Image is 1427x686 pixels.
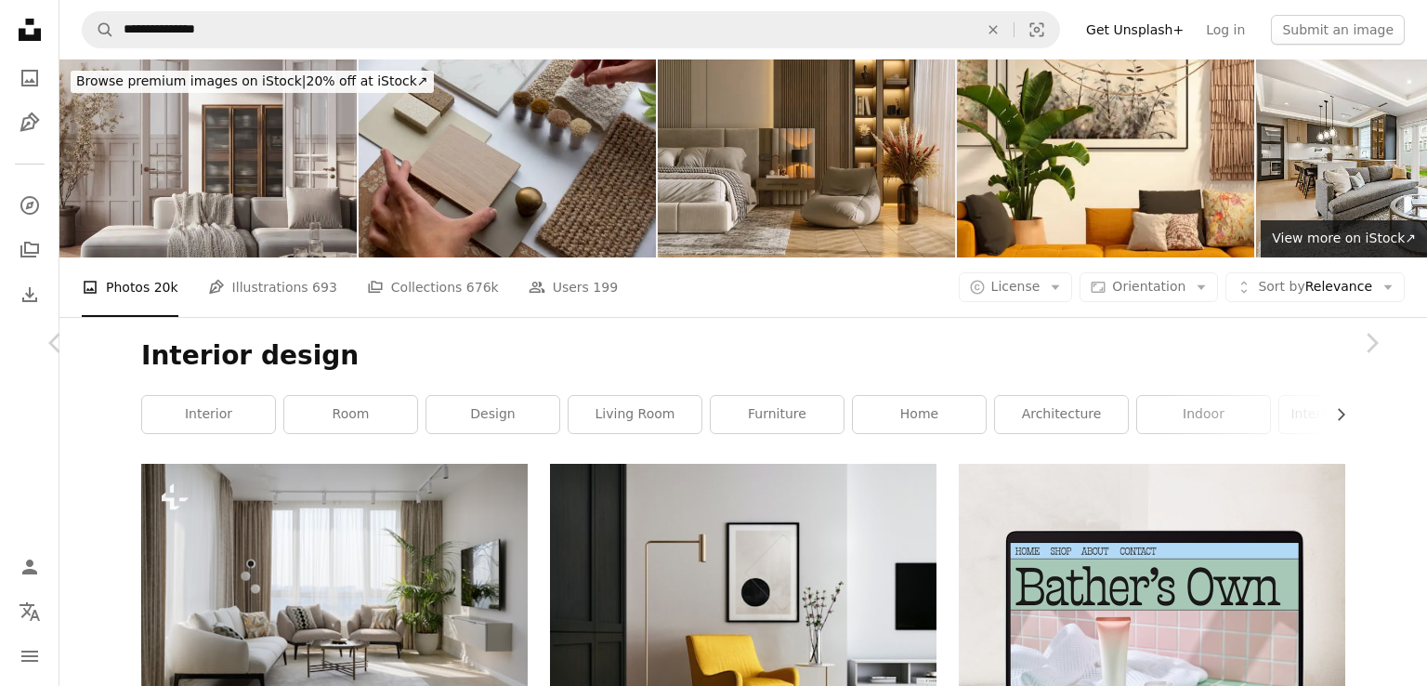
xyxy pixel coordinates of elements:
[1272,231,1416,245] span: View more on iStock ↗
[1195,15,1256,45] a: Log in
[426,396,559,433] a: design
[995,396,1128,433] a: architecture
[11,104,48,141] a: Illustrations
[59,59,357,257] img: Digital Art of Cozy Contemporary Living Room
[11,593,48,630] button: Language
[1316,254,1427,432] a: Next
[141,339,1345,373] h1: Interior design
[82,11,1060,48] form: Find visuals sitewide
[1137,396,1270,433] a: indoor
[1258,278,1372,297] span: Relevance
[1279,396,1412,433] a: interior designer
[11,59,48,97] a: Photos
[312,277,337,297] span: 693
[1112,279,1185,294] span: Orientation
[11,187,48,224] a: Explore
[973,12,1014,47] button: Clear
[284,396,417,433] a: room
[1258,279,1304,294] span: Sort by
[71,71,434,93] div: 20% off at iStock ↗
[76,73,306,88] span: Browse premium images on iStock |
[1080,272,1218,302] button: Orientation
[1015,12,1059,47] button: Visual search
[11,231,48,269] a: Collections
[11,638,48,675] button: Menu
[359,59,656,257] img: Hand of Interior Designer and Architect placing wood sample on Material Board
[991,279,1041,294] span: License
[1271,15,1405,45] button: Submit an image
[959,272,1073,302] button: License
[367,257,499,317] a: Collections 676k
[466,277,499,297] span: 676k
[11,548,48,586] a: Log in / Sign up
[1075,15,1195,45] a: Get Unsplash+
[957,59,1254,257] img: Cozy living room
[711,396,844,433] a: furniture
[141,584,528,600] a: a living room with a large window
[550,626,936,642] a: brown wooden framed yellow padded chair
[658,59,955,257] img: Modern Bedroom Interior With Bed, Side Table, Armchair And Bookshelf
[1261,220,1427,257] a: View more on iStock↗
[142,396,275,433] a: interior
[83,12,114,47] button: Search Unsplash
[569,396,701,433] a: living room
[208,257,337,317] a: Illustrations 693
[59,59,445,104] a: Browse premium images on iStock|20% off at iStock↗
[593,277,618,297] span: 199
[1225,272,1405,302] button: Sort byRelevance
[529,257,618,317] a: Users 199
[853,396,986,433] a: home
